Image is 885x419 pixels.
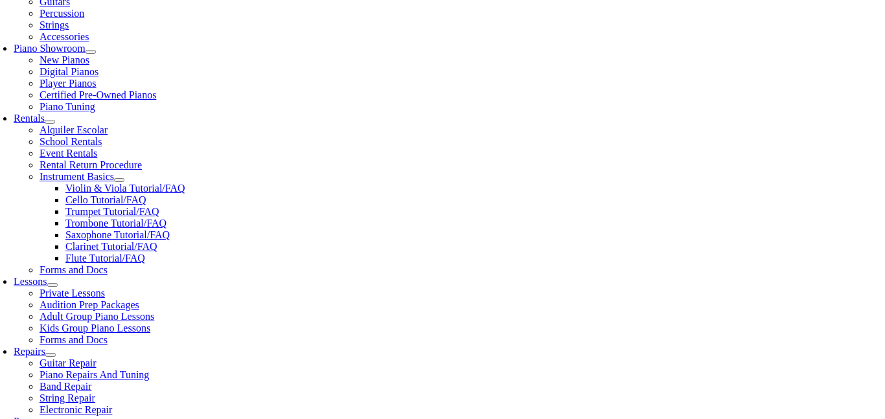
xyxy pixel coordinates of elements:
[14,346,45,357] a: Repairs
[65,194,146,205] a: Cello Tutorial/FAQ
[47,283,58,287] button: Open submenu of Lessons
[40,159,142,170] a: Rental Return Procedure
[65,241,157,252] a: Clarinet Tutorial/FAQ
[40,357,97,368] a: Guitar Repair
[40,89,156,100] a: Certified Pre-Owned Pianos
[14,43,86,54] a: Piano Showroom
[40,288,105,299] a: Private Lessons
[40,31,89,42] a: Accessories
[40,311,154,322] a: Adult Group Piano Lessons
[40,136,102,147] a: School Rentals
[65,229,170,240] a: Saxophone Tutorial/FAQ
[40,54,89,65] a: New Pianos
[14,113,45,124] a: Rentals
[86,50,96,54] button: Open submenu of Piano Showroom
[40,264,108,275] a: Forms and Docs
[65,253,145,264] a: Flute Tutorial/FAQ
[40,148,97,159] a: Event Rentals
[40,404,112,415] a: Electronic Repair
[65,206,159,217] a: Trumpet Tutorial/FAQ
[40,8,84,19] a: Percussion
[14,276,47,287] a: Lessons
[45,120,55,124] button: Open submenu of Rentals
[40,369,149,380] a: Piano Repairs And Tuning
[40,66,98,77] a: Digital Pianos
[114,178,124,182] button: Open submenu of Instrument Basics
[45,353,56,357] button: Open submenu of Repairs
[40,392,95,403] a: String Repair
[40,323,150,334] a: Kids Group Piano Lessons
[40,124,108,135] a: Alquiler Escolar
[40,171,114,182] a: Instrument Basics
[40,334,108,345] a: Forms and Docs
[40,101,95,112] a: Piano Tuning
[40,19,69,30] a: Strings
[40,381,91,392] a: Band Repair
[40,78,97,89] a: Player Pianos
[40,299,139,310] a: Audition Prep Packages
[65,183,185,194] a: Violin & Viola Tutorial/FAQ
[65,218,167,229] a: Trombone Tutorial/FAQ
